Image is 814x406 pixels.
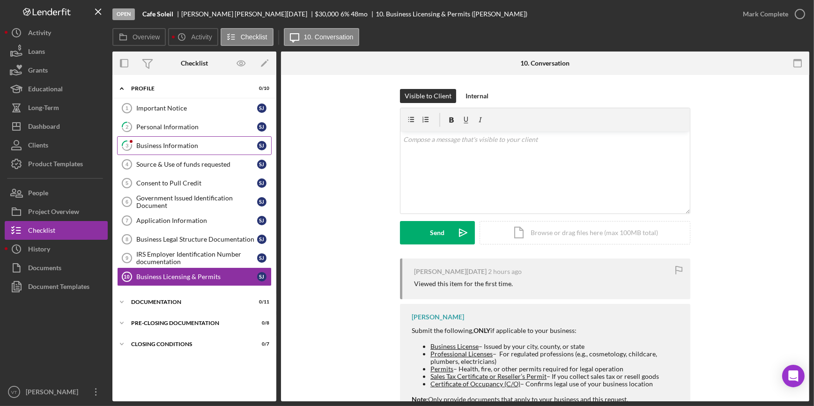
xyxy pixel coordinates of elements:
a: Activity [5,23,108,42]
button: Documents [5,258,108,277]
div: [PERSON_NAME] [23,383,84,404]
a: 3Business InformationSJ [117,136,272,155]
div: S J [257,122,266,132]
button: VT[PERSON_NAME] [5,383,108,401]
button: Clients [5,136,108,155]
a: 2Personal InformationSJ [117,118,272,136]
button: Educational [5,80,108,98]
a: 4Source & Use of funds requestedSJ [117,155,272,174]
div: 6 % [340,10,349,18]
div: S J [257,197,266,207]
div: 0 / 8 [252,320,269,326]
div: [PERSON_NAME] [412,313,464,321]
label: 10. Conversation [304,33,354,41]
tspan: 8 [126,236,128,242]
div: Business Licensing & Permits [136,273,257,281]
a: 10Business Licensing & PermitsSJ [117,267,272,286]
div: Business Legal Structure Documentation [136,236,257,243]
button: Overview [112,28,166,46]
div: IRS Employer Identification Number documentation [136,251,257,266]
div: Source & Use of funds requested [136,161,257,168]
p: Only provide documents that apply to your business and this request. [412,394,681,405]
div: Product Templates [28,155,83,176]
tspan: 3 [126,142,128,148]
div: Checklist [28,221,55,242]
a: 1Important NoticeSJ [117,99,272,118]
li: – Health, fire, or other permits required for legal operation [430,365,681,373]
label: Checklist [241,33,267,41]
tspan: 2 [126,124,128,130]
div: Educational [28,80,63,101]
div: 10. Business Licensing & Permits ([PERSON_NAME]) [376,10,527,18]
div: Open Intercom Messenger [782,365,805,387]
a: 8Business Legal Structure DocumentationSJ [117,230,272,249]
li: – Confirms legal use of your business location [430,380,681,388]
div: S J [257,141,266,150]
button: Loans [5,42,108,61]
button: Checklist [5,221,108,240]
span: Professional Licenses [430,350,493,358]
span: Sales Tax Certificate or Reseller’s Permit [430,372,547,380]
button: Visible to Client [400,89,456,103]
div: Personal Information [136,123,257,131]
a: 9IRS Employer Identification Number documentationSJ [117,249,272,267]
div: Internal [466,89,488,103]
div: 0 / 7 [252,341,269,347]
button: Activity [168,28,218,46]
button: Project Overview [5,202,108,221]
label: Overview [133,33,160,41]
div: Documentation [131,299,246,305]
tspan: 9 [126,255,128,261]
tspan: 5 [126,180,128,186]
li: – Issued by your city, county, or state [430,343,681,350]
div: S J [257,178,266,188]
button: Send [400,221,475,244]
div: Dashboard [28,117,60,138]
button: Dashboard [5,117,108,136]
button: Document Templates [5,277,108,296]
div: Documents [28,258,61,280]
div: Business Information [136,142,257,149]
strong: Note: [412,395,428,403]
tspan: 1 [126,105,128,111]
button: Product Templates [5,155,108,173]
button: Grants [5,61,108,80]
div: Consent to Pull Credit [136,179,257,187]
div: Government Issued Identification Document [136,194,257,209]
button: Mark Complete [733,5,809,23]
div: 10. Conversation [521,59,570,67]
div: Visible to Client [405,89,451,103]
div: S J [257,253,266,263]
span: Business License [430,342,479,350]
div: Document Templates [28,277,89,298]
div: Activity [28,23,51,44]
div: S J [257,272,266,281]
tspan: 4 [126,162,129,167]
div: 0 / 11 [252,299,269,305]
span: $30,000 [315,10,339,18]
div: Mark Complete [743,5,788,23]
button: Long-Term [5,98,108,117]
div: Send [430,221,445,244]
text: VT [11,390,17,395]
div: S J [257,160,266,169]
div: Grants [28,61,48,82]
div: Closing Conditions [131,341,246,347]
div: Viewed this item for the first time. [414,280,513,288]
a: People [5,184,108,202]
button: 10. Conversation [284,28,360,46]
button: Checklist [221,28,274,46]
p: Submit the following, if applicable to your business: [412,325,681,336]
a: 6Government Issued Identification DocumentSJ [117,192,272,211]
div: People [28,184,48,205]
